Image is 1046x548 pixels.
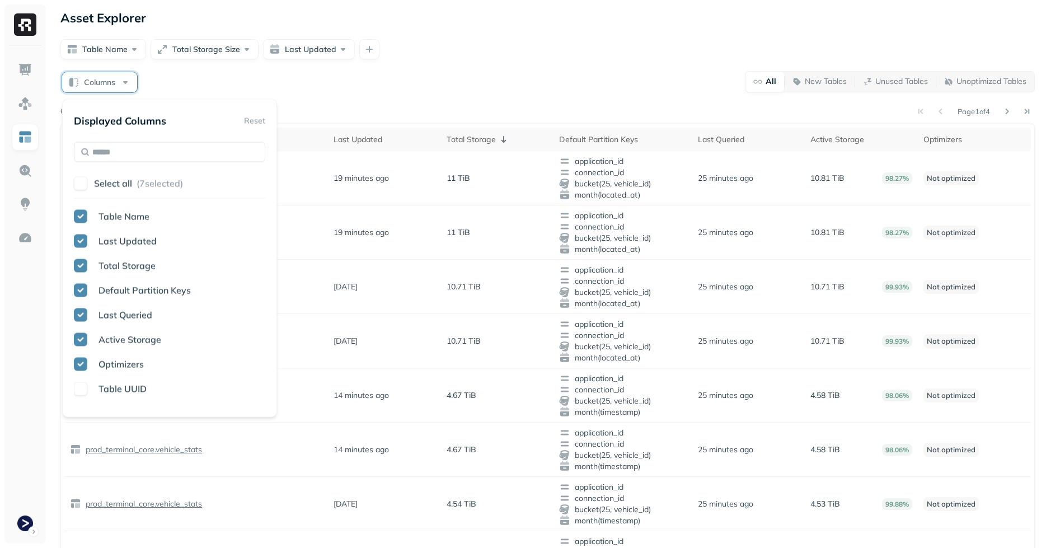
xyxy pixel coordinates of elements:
p: 14 minutes ago [334,444,389,455]
span: application_id [559,210,686,221]
span: Last Updated [98,236,157,247]
span: application_id [559,319,686,330]
button: Select all (7selected) [94,174,265,194]
button: Table Name [60,39,146,59]
p: Unused Tables [875,76,928,87]
p: Page 1 of 4 [958,106,990,116]
span: bucket(25, vehicle_id) [559,287,686,298]
p: 10.71 TiB [447,282,481,292]
p: 25 minutes ago [698,499,753,509]
p: 10.71 TiB [447,336,481,346]
p: 4.58 TiB [810,444,840,455]
div: Last Updated [334,134,435,145]
span: Total Storage [98,260,156,271]
img: Insights [18,197,32,212]
span: connection_id [559,493,686,504]
p: Not optimized [923,497,979,511]
img: Assets [18,96,32,111]
span: Active Storage [98,334,161,345]
p: 4.53 TiB [810,499,840,509]
p: 25 minutes ago [698,227,753,238]
span: bucket(25, vehicle_id) [559,395,686,406]
span: application_id [559,481,686,493]
span: bucket(25, vehicle_id) [559,341,686,352]
img: Terminal [17,516,33,531]
span: connection_id [559,275,686,287]
span: Table UUID [98,383,147,395]
p: 10.71 TiB [810,282,845,292]
span: bucket(25, vehicle_id) [559,449,686,461]
p: 4.54 TiB [447,499,476,509]
a: prod_terminal_core.vehicle_stats [81,499,202,509]
p: [DATE] [334,499,358,509]
span: bucket(25, vehicle_id) [559,178,686,189]
p: 60 tables found [60,106,111,117]
span: application_id [559,427,686,438]
span: month(located_at) [559,298,686,309]
div: Total Storage [447,133,548,146]
div: Default Partition Keys [559,134,686,145]
span: Last Queried [98,310,152,321]
span: connection_id [559,384,686,395]
span: application_id [559,536,686,547]
span: month(located_at) [559,243,686,255]
a: prod_terminal_core.vehicle_stats [81,444,202,455]
button: Columns [62,72,137,92]
p: 4.67 TiB [447,390,476,401]
p: Select all [94,178,132,189]
span: application_id [559,156,686,167]
p: 25 minutes ago [698,282,753,292]
span: connection_id [559,167,686,178]
p: 10.71 TiB [810,336,845,346]
span: Optimizers [98,359,144,370]
p: Unoptimized Tables [956,76,1026,87]
img: Ryft [14,13,36,36]
p: [DATE] [334,336,358,346]
p: 4.67 TiB [447,444,476,455]
p: 99.93% [882,281,912,293]
p: Not optimized [923,443,979,457]
p: Not optimized [923,226,979,240]
div: Active Storage [810,134,912,145]
p: 10.81 TiB [810,173,845,184]
p: New Tables [805,76,847,87]
span: bucket(25, vehicle_id) [559,232,686,243]
span: Default Partition Keys [98,285,191,296]
div: Optimizers [923,134,1025,145]
p: 98.27% [882,172,912,184]
span: month(timestamp) [559,515,686,526]
img: table [70,498,81,509]
img: table [70,444,81,455]
p: 4.58 TiB [810,390,840,401]
button: Last Updated [263,39,355,59]
span: connection_id [559,330,686,341]
p: 25 minutes ago [698,173,753,184]
span: month(located_at) [559,189,686,200]
p: 98.27% [882,227,912,238]
img: Query Explorer [18,163,32,178]
p: All [766,76,776,87]
p: prod_terminal_core.vehicle_stats [83,499,202,509]
p: 11 TiB [447,227,470,238]
p: 98.06% [882,390,912,401]
p: 11 TiB [447,173,470,184]
span: connection_id [559,438,686,449]
p: 25 minutes ago [698,336,753,346]
p: Asset Explorer [60,10,146,26]
p: prod_terminal_core.vehicle_stats [83,444,202,455]
p: 25 minutes ago [698,390,753,401]
span: month(timestamp) [559,461,686,472]
span: Table Name [98,211,149,222]
span: application_id [559,264,686,275]
p: 99.88% [882,498,912,510]
img: Asset Explorer [18,130,32,144]
p: Not optimized [923,388,979,402]
p: 14 minutes ago [334,390,389,401]
img: Dashboard [18,63,32,77]
button: Total Storage Size [151,39,259,59]
p: Not optimized [923,171,979,185]
p: Not optimized [923,334,979,348]
span: month(located_at) [559,352,686,363]
p: 99.93% [882,335,912,347]
p: 19 minutes ago [334,227,389,238]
